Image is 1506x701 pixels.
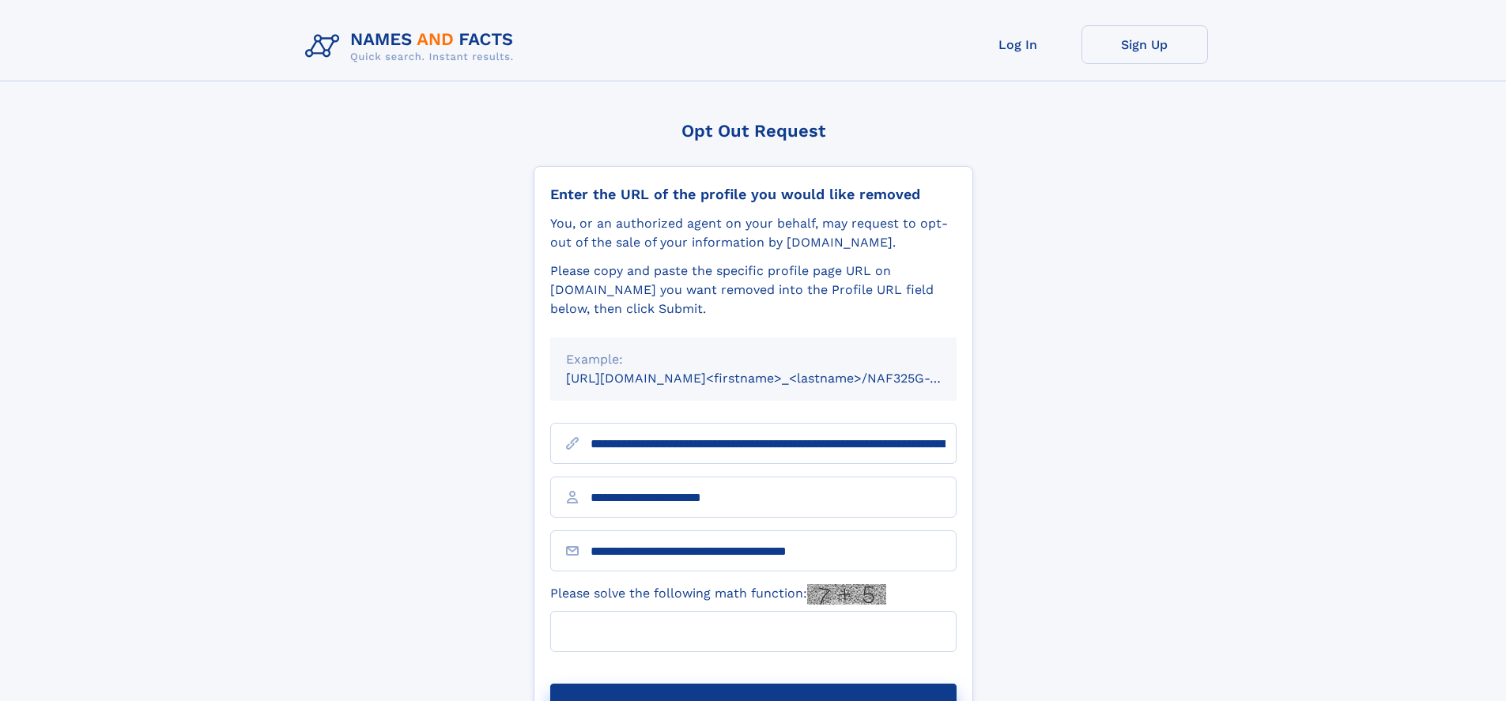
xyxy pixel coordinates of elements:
div: You, or an authorized agent on your behalf, may request to opt-out of the sale of your informatio... [550,214,957,252]
img: Logo Names and Facts [299,25,527,68]
small: [URL][DOMAIN_NAME]<firstname>_<lastname>/NAF325G-xxxxxxxx [566,371,987,386]
label: Please solve the following math function: [550,584,886,605]
div: Please copy and paste the specific profile page URL on [DOMAIN_NAME] you want removed into the Pr... [550,262,957,318]
div: Enter the URL of the profile you would like removed [550,186,957,203]
div: Opt Out Request [534,121,973,141]
a: Log In [955,25,1081,64]
div: Example: [566,350,941,369]
a: Sign Up [1081,25,1208,64]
